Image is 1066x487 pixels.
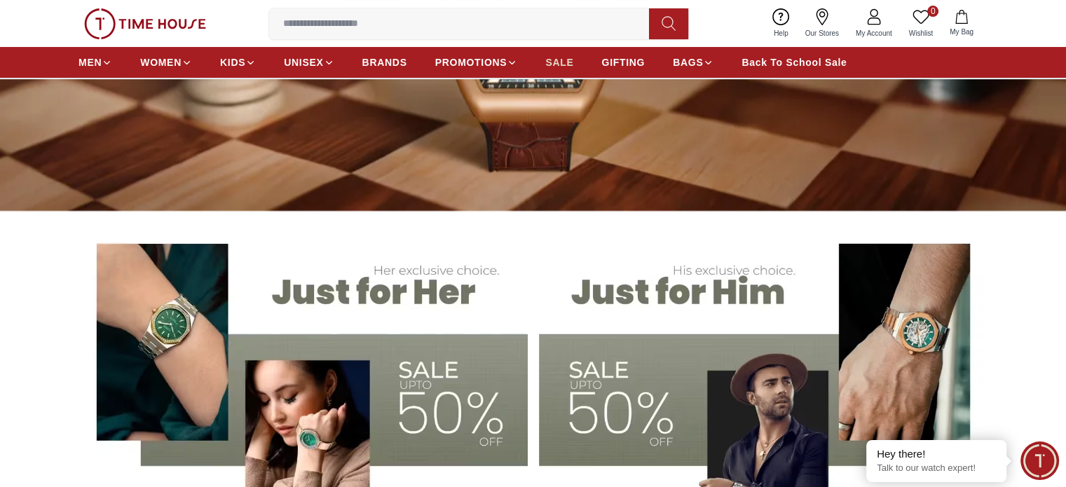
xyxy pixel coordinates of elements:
span: BRANDS [362,55,407,69]
span: WOMEN [140,55,182,69]
a: UNISEX [284,50,334,75]
a: Back To School Sale [742,50,847,75]
p: Talk to our watch expert! [877,462,996,474]
a: SALE [545,50,573,75]
span: Back To School Sale [742,55,847,69]
a: BRANDS [362,50,407,75]
button: My Bag [941,7,982,40]
img: ... [84,8,206,39]
a: KIDS [220,50,256,75]
span: Our Stores [800,28,845,39]
span: Wishlist [903,28,938,39]
span: KIDS [220,55,245,69]
span: My Account [850,28,898,39]
a: GIFTING [601,50,645,75]
a: Help [765,6,797,41]
span: 0 [927,6,938,17]
a: BAGS [673,50,713,75]
span: MEN [78,55,102,69]
a: MEN [78,50,112,75]
span: BAGS [673,55,703,69]
div: Chat Widget [1020,441,1059,480]
span: PROMOTIONS [435,55,507,69]
a: Our Stores [797,6,847,41]
a: 0Wishlist [901,6,941,41]
span: Help [768,28,794,39]
span: SALE [545,55,573,69]
div: Hey there! [877,447,996,461]
a: PROMOTIONS [435,50,518,75]
span: GIFTING [601,55,645,69]
span: UNISEX [284,55,323,69]
a: WOMEN [140,50,192,75]
span: My Bag [944,27,979,37]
